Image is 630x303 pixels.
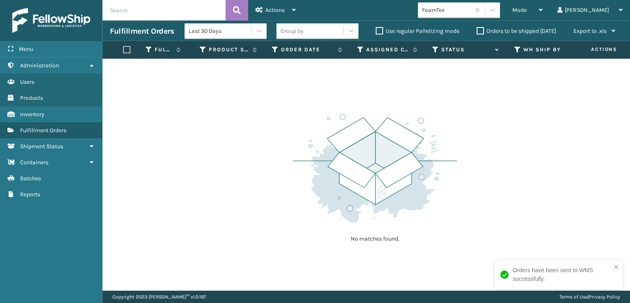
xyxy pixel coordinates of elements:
label: Order Date [281,46,334,53]
span: Mode [512,7,527,14]
span: Export to .xls [573,28,607,34]
h3: Fulfillment Orders [110,26,174,36]
label: Orders to be shipped [DATE] [477,28,556,34]
span: Administration [20,62,59,69]
span: Containers [20,159,48,166]
span: Menu [19,46,33,53]
span: Actions [565,43,622,56]
div: Last 30 Days [189,27,252,35]
span: Shipment Status [20,143,63,150]
p: Copyright 2023 [PERSON_NAME]™ v 1.0.187 [112,291,206,303]
span: Users [20,78,34,85]
label: Product SKU [209,46,249,53]
label: Assigned Carrier Service [366,46,409,53]
label: Status [441,46,491,53]
span: Batches [20,175,41,182]
div: Group by [281,27,304,35]
img: logo [12,8,90,33]
div: FoamTex [422,6,471,14]
span: Reports [20,191,40,198]
div: Orders have been sent to WMS successfully. [513,266,611,283]
label: Use regular Palletizing mode [376,28,459,34]
span: Products [20,94,43,101]
span: Actions [265,7,285,14]
button: close [614,264,619,271]
span: Fulfillment Orders [20,127,66,134]
span: Inventory [20,111,44,118]
label: WH Ship By Date [523,46,573,53]
label: Fulfillment Order Id [155,46,172,53]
